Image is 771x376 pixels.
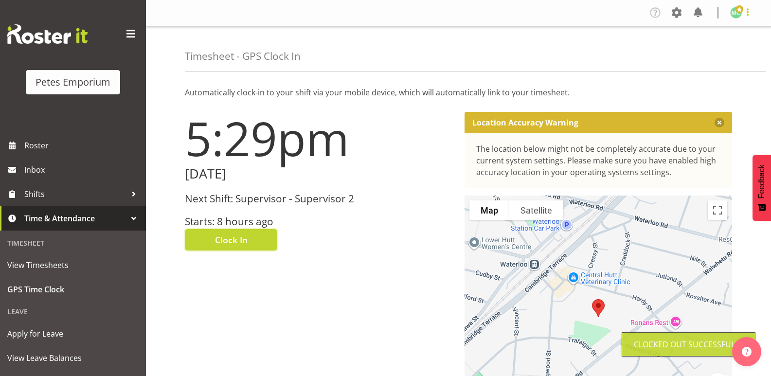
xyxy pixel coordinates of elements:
a: GPS Time Clock [2,277,143,302]
button: Close message [715,118,724,127]
span: GPS Time Clock [7,282,139,297]
span: View Leave Balances [7,351,139,365]
span: Shifts [24,187,126,201]
div: Petes Emporium [36,75,110,90]
button: Show street map [469,200,509,220]
div: Timesheet [2,233,143,253]
span: Clock In [215,233,248,246]
div: The location below might not be completely accurate due to your current system settings. Please m... [476,143,721,178]
h1: 5:29pm [185,112,453,164]
span: View Timesheets [7,258,139,272]
button: Clock In [185,229,277,251]
p: Automatically clock-in to your shift via your mobile device, which will automatically link to you... [185,87,732,98]
button: Show satellite imagery [509,200,563,220]
p: Location Accuracy Warning [472,118,578,127]
div: Leave [2,302,143,322]
a: View Timesheets [2,253,143,277]
img: melissa-cowen2635.jpg [730,7,742,18]
span: Time & Attendance [24,211,126,226]
h4: Timesheet - GPS Clock In [185,51,301,62]
button: Toggle fullscreen view [708,200,727,220]
h3: Next Shift: Supervisor - Supervisor 2 [185,193,453,204]
span: Inbox [24,162,141,177]
img: Rosterit website logo [7,24,88,44]
span: Apply for Leave [7,326,139,341]
span: Feedback [757,164,766,198]
a: Apply for Leave [2,322,143,346]
h3: Starts: 8 hours ago [185,216,453,227]
h2: [DATE] [185,166,453,181]
img: help-xxl-2.png [742,347,752,357]
button: Feedback - Show survey [753,155,771,221]
span: Roster [24,138,141,153]
a: View Leave Balances [2,346,143,370]
div: Clocked out Successfully [634,339,743,350]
